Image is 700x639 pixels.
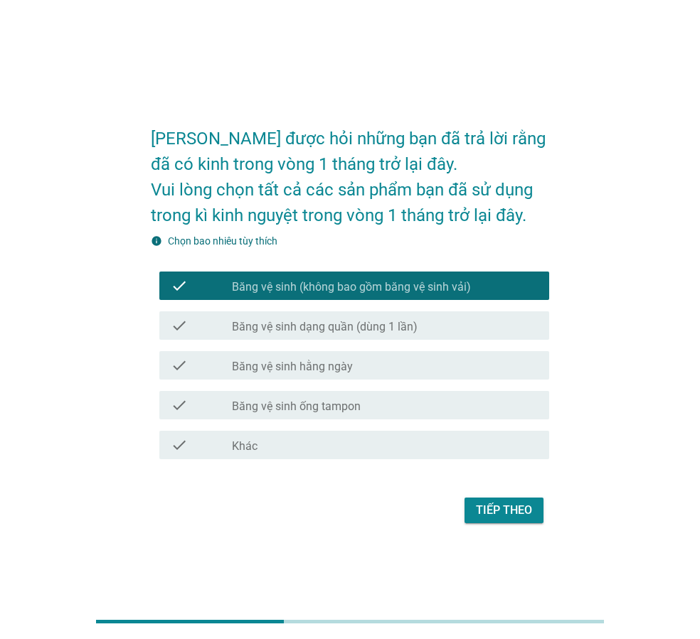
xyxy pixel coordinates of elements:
i: check [171,277,188,294]
label: Băng vệ sinh hằng ngày [232,360,353,374]
label: Chọn bao nhiêu tùy thích [168,235,277,247]
i: check [171,357,188,374]
label: Băng vệ sinh dạng quần (dùng 1 lần) [232,320,418,334]
i: check [171,317,188,334]
label: Băng vệ sinh (không bao gồm băng vệ sinh vải) [232,280,471,294]
i: info [151,235,162,247]
label: Băng vệ sinh ống tampon [232,399,361,414]
label: Khác [232,439,258,453]
i: check [171,397,188,414]
div: Tiếp theo [476,502,532,519]
i: check [171,436,188,453]
h2: [PERSON_NAME] được hỏi những bạn đã trả lời rằng đã có kinh trong vòng 1 tháng trở lại đây. Vui l... [151,112,549,228]
button: Tiếp theo [465,498,543,523]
